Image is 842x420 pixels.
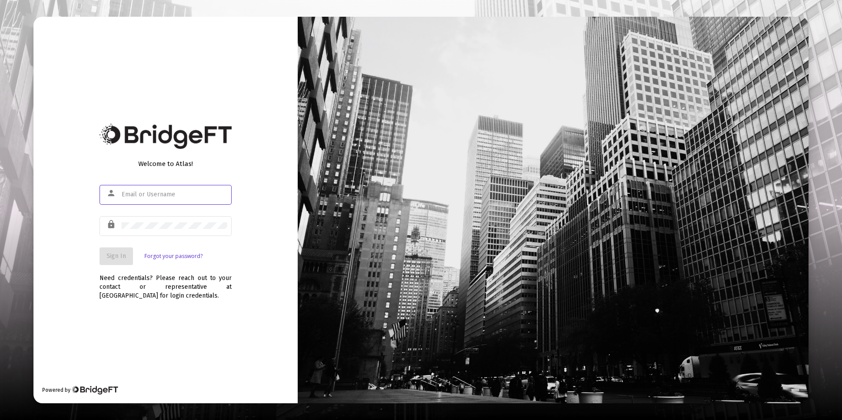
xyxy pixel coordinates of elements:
[100,265,232,300] div: Need credentials? Please reach out to your contact or representative at [GEOGRAPHIC_DATA] for log...
[107,252,126,260] span: Sign In
[107,219,117,230] mat-icon: lock
[107,188,117,199] mat-icon: person
[71,386,118,394] img: Bridge Financial Technology Logo
[100,124,232,149] img: Bridge Financial Technology Logo
[100,159,232,168] div: Welcome to Atlas!
[122,191,227,198] input: Email or Username
[100,247,133,265] button: Sign In
[144,252,203,261] a: Forgot your password?
[42,386,118,394] div: Powered by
